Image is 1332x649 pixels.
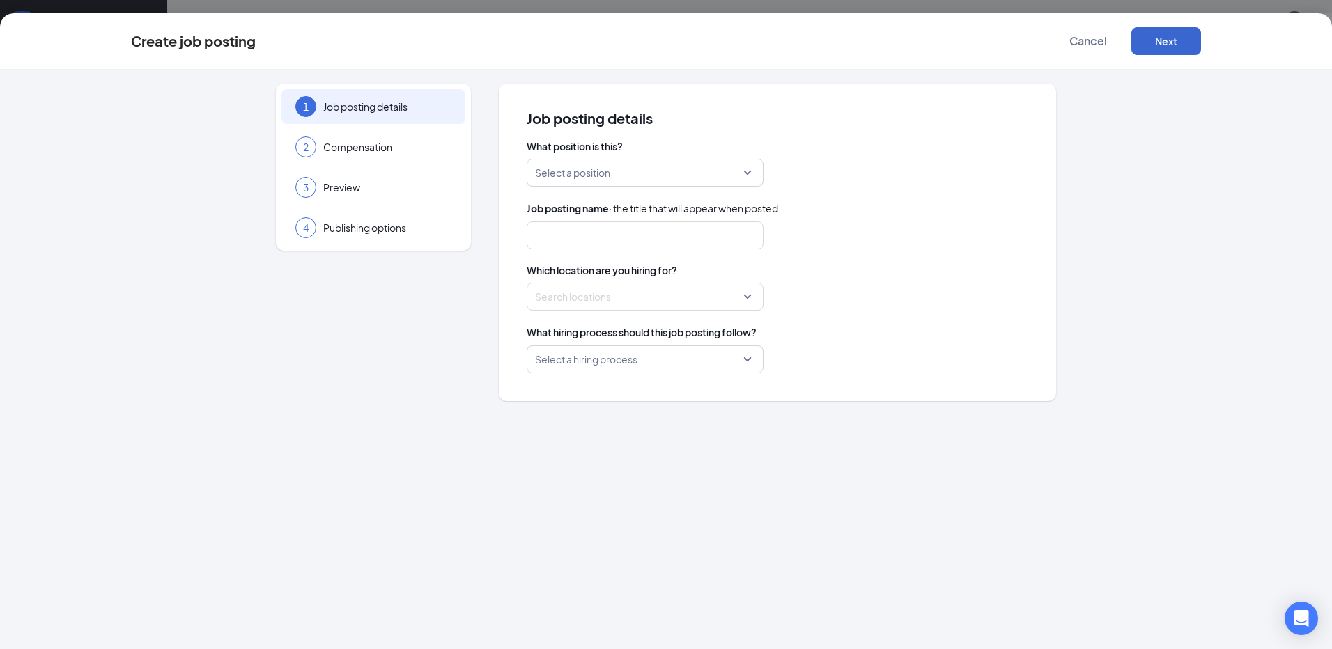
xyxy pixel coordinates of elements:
span: · the title that will appear when posted [527,201,778,216]
span: Preview [323,180,451,194]
span: Publishing options [323,221,451,235]
span: Which location are you hiring for? [527,263,1028,277]
div: Create job posting [131,33,256,49]
span: What hiring process should this job posting follow? [527,324,757,340]
span: Cancel [1069,34,1107,48]
span: Job posting details [527,111,1028,125]
span: Compensation [323,140,451,154]
span: 1 [303,100,309,114]
div: Open Intercom Messenger [1285,602,1318,635]
span: What position is this? [527,139,1028,153]
span: 3 [303,180,309,194]
span: 2 [303,140,309,154]
button: Next [1131,27,1201,55]
span: Job posting details [323,100,451,114]
button: Cancel [1053,27,1123,55]
b: Job posting name [527,202,609,214]
span: 4 [303,221,309,235]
